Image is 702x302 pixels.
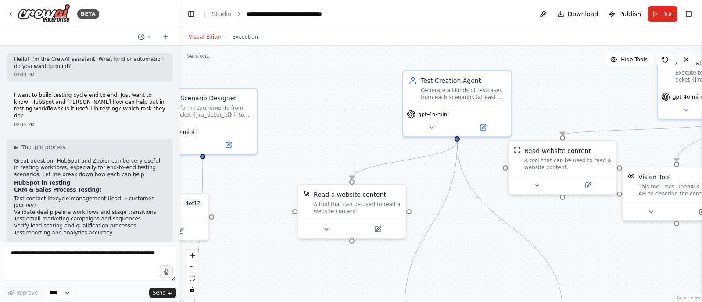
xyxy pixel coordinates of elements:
button: Publish [605,6,645,22]
button: Open in side panel [563,180,613,191]
button: Open in side panel [204,140,253,150]
button: zoom out [186,261,198,273]
div: Test Creation AgentGenerate all kinds of testcases from each scenarios (atleast 5 testcases from ... [402,70,512,137]
button: Improve [4,287,42,298]
div: Read a website content [314,190,386,199]
span: Download [568,10,598,18]
p: Hello! I'm the CrewAI assistant. What kind of automation do you want to build? [14,56,166,70]
div: 02:15 PM [14,121,166,128]
div: BETA [77,9,99,19]
button: toggle interactivity [186,284,198,295]
p: Great question! HubSpot and Zapier can be very useful in testing workflows, especially for end-to... [14,158,166,178]
button: Hide left sidebar [185,8,197,20]
span: Run [662,10,674,18]
div: Generate all kinds of testcases from each scenarios (atleast 5 testcases from each scenario) and ... [421,87,506,101]
button: Open in side panel [353,224,402,234]
li: Test reporting and analytics accuracy [14,230,166,237]
span: Send [153,289,166,296]
span: Number of enabled actions [183,199,204,208]
strong: CRM & Sales Process Testing: [14,187,101,193]
button: Click to speak your automation idea [160,265,173,278]
div: A tool that can be used to read a website content. [314,201,401,215]
span: Improve [16,289,38,296]
li: Validate deal pipeline workflows and stage transitions [14,209,166,216]
a: Studio [212,11,232,18]
span: Thought process [21,144,65,151]
button: Hide Tools [605,53,653,67]
li: Verify lead scoring and qualification processes [14,223,166,230]
strong: HubSpot in Testing [14,180,70,186]
p: I want to build testing cycle end to end. Just want to know, HubSpot and [PERSON_NAME] how can he... [14,92,166,119]
div: Jira4of12Sync issues to Jira [100,193,209,241]
button: Open in side panel [155,226,205,236]
button: Switch to previous chat [134,32,155,42]
div: Test Creation Agent [421,76,506,85]
button: Visual Editor [183,32,227,42]
div: Transform requirements from Jira ticket {jira_ticket_id} into executable test scenarios without a... [166,104,251,118]
li: Test contact lifecycle management (lead → customer journey) [14,195,166,209]
div: Version 1 [187,53,210,60]
a: React Flow attribution [677,295,701,300]
div: A tool that can be used to read a website content. [524,157,611,171]
div: React Flow controls [186,250,198,295]
img: VisionTool [628,173,635,180]
button: Open in side panel [458,122,508,133]
div: Vision Tool [638,173,670,181]
button: fit view [186,273,198,284]
img: ScrapeWebsiteTool [514,146,521,153]
button: Run [648,6,677,22]
button: Execution [227,32,263,42]
button: zoom in [186,250,198,261]
li: Test email marketing campaigns and sequences [14,216,166,223]
button: Send [149,288,176,298]
button: Start a new chat [159,32,173,42]
span: Hide Tools [621,56,648,63]
span: ▶ [14,144,18,151]
img: ScrapeElementFromWebsiteTool [303,190,310,197]
div: 02:14 PM [14,71,166,78]
span: Publish [619,10,641,18]
div: Read website content [524,146,591,155]
button: ▶Thought process [14,144,65,151]
span: gpt-4o-mini [418,111,449,118]
div: Test Scenario DesignerTransform requirements from Jira ticket {jira_ticket_id} into executable te... [148,88,258,155]
div: Test Scenario Designer [166,94,251,103]
button: Show right sidebar [683,8,695,20]
img: Logo [18,4,70,24]
button: Download [554,6,602,22]
div: ScrapeElementFromWebsiteToolRead a website contentA tool that can be used to read a website content. [297,184,407,239]
div: ScrapeWebsiteToolRead website contentA tool that can be used to read a website content. [508,140,617,195]
nav: breadcrumb [212,10,322,18]
g: Edge from 3d75f281-b941-4ba2-8f06-1d5d2cd71d8a to a1d1a0ab-c983-4992-ad4c-c66a590f66f6 [347,141,462,179]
